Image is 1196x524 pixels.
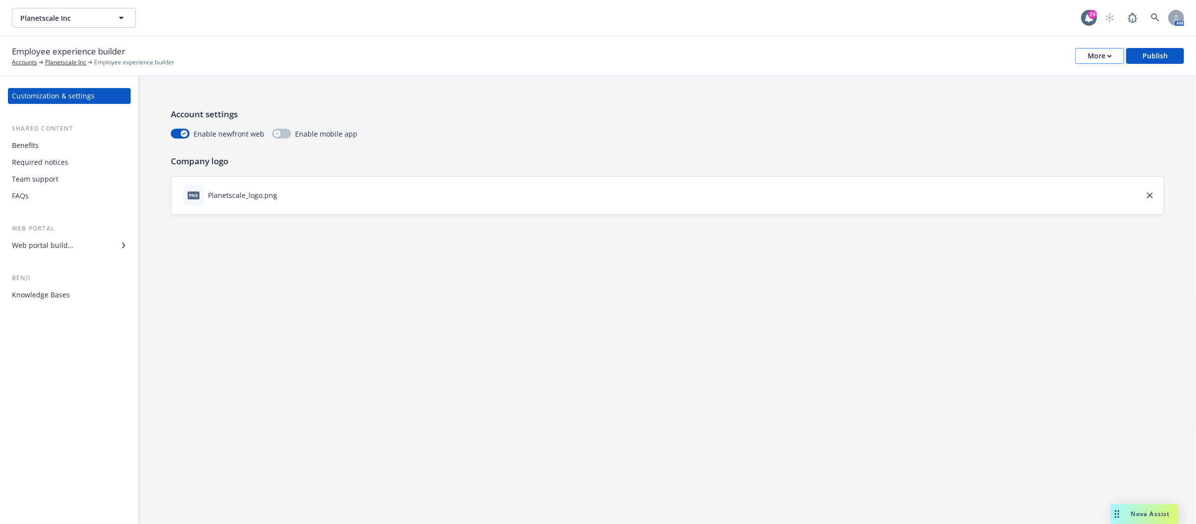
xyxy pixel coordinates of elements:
a: Knowledge Bases [8,287,131,303]
div: Required notices [12,154,68,170]
div: Drag to move [1111,504,1123,524]
div: Web portal [8,224,131,234]
button: download file [281,190,289,200]
span: Enable newfront web [194,129,264,139]
a: Benefits [8,138,131,153]
span: Nova Assist [1131,510,1170,518]
div: Knowledge Bases [12,287,70,303]
a: Report a Bug [1123,8,1143,28]
div: 29 [1088,10,1097,19]
a: Search [1146,8,1165,28]
a: FAQs [8,188,131,204]
button: Publish [1126,48,1184,64]
a: Planetscale Inc [45,58,86,67]
div: Benji [8,273,131,283]
span: png [188,191,199,199]
a: Web portal builder [8,238,131,253]
p: Account settings [171,108,1164,121]
div: Benefits [12,138,39,153]
a: Customization & settings [8,88,131,104]
span: Planetscale Inc [20,13,106,23]
div: More [1088,48,1112,63]
div: Web portal builder [12,238,73,253]
a: Required notices [8,154,131,170]
div: FAQs [12,188,29,204]
div: Shared content [8,124,131,134]
button: More [1075,48,1124,64]
span: Employee experience builder [12,45,125,58]
a: close [1144,190,1156,201]
button: Planetscale Inc [12,8,136,28]
div: Publish [1143,48,1168,63]
div: Planetscale_logo.png [208,190,277,200]
p: Company logo [171,155,1164,168]
span: Employee experience builder [94,58,174,67]
button: Nova Assist [1111,504,1178,524]
span: Enable mobile app [295,129,357,139]
a: Start snowing [1100,8,1120,28]
div: Team support [12,171,58,187]
div: Customization & settings [12,88,95,104]
a: Team support [8,171,131,187]
a: Accounts [12,58,37,67]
